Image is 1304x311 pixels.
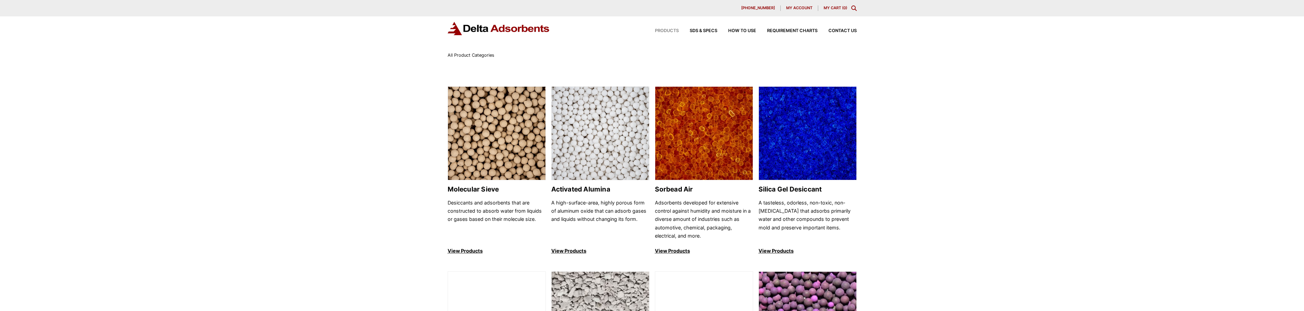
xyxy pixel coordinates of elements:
[448,199,546,240] p: Desiccants and adsorbents that are constructed to absorb water from liquids or gases based on the...
[551,199,649,240] p: A high-surface-area, highly porous form of aluminum oxide that can adsorb gases and liquids witho...
[851,5,857,11] div: Toggle Modal Content
[552,87,649,181] img: Activated Alumina
[448,247,546,255] p: View Products
[843,5,846,10] span: 0
[736,5,781,11] a: [PHONE_NUMBER]
[551,247,649,255] p: View Products
[690,29,717,33] span: SDS & SPECS
[448,185,546,193] h2: Molecular Sieve
[655,87,753,181] img: Sorbead Air
[728,29,756,33] span: How to Use
[551,185,649,193] h2: Activated Alumina
[759,185,857,193] h2: Silica Gel Desiccant
[655,29,679,33] span: Products
[741,6,775,10] span: [PHONE_NUMBER]
[824,5,847,10] a: My Cart (0)
[679,29,717,33] a: SDS & SPECS
[644,29,679,33] a: Products
[655,199,753,240] p: Adsorbents developed for extensive control against humidity and moisture in a diverse amount of i...
[448,87,545,181] img: Molecular Sieve
[756,29,818,33] a: Requirement Charts
[786,6,812,10] span: My account
[828,29,857,33] span: Contact Us
[655,86,753,255] a: Sorbead Air Sorbead Air Adsorbents developed for extensive control against humidity and moisture ...
[759,87,856,181] img: Silica Gel Desiccant
[655,185,753,193] h2: Sorbead Air
[717,29,756,33] a: How to Use
[759,86,857,255] a: Silica Gel Desiccant Silica Gel Desiccant A tasteless, odorless, non-toxic, non-[MEDICAL_DATA] th...
[781,5,818,11] a: My account
[551,86,649,255] a: Activated Alumina Activated Alumina A high-surface-area, highly porous form of aluminum oxide tha...
[448,22,550,35] img: Delta Adsorbents
[448,86,546,255] a: Molecular Sieve Molecular Sieve Desiccants and adsorbents that are constructed to absorb water fr...
[767,29,818,33] span: Requirement Charts
[818,29,857,33] a: Contact Us
[759,199,857,240] p: A tasteless, odorless, non-toxic, non-[MEDICAL_DATA] that adsorbs primarily water and other compo...
[759,247,857,255] p: View Products
[655,247,753,255] p: View Products
[448,53,494,58] span: All Product Categories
